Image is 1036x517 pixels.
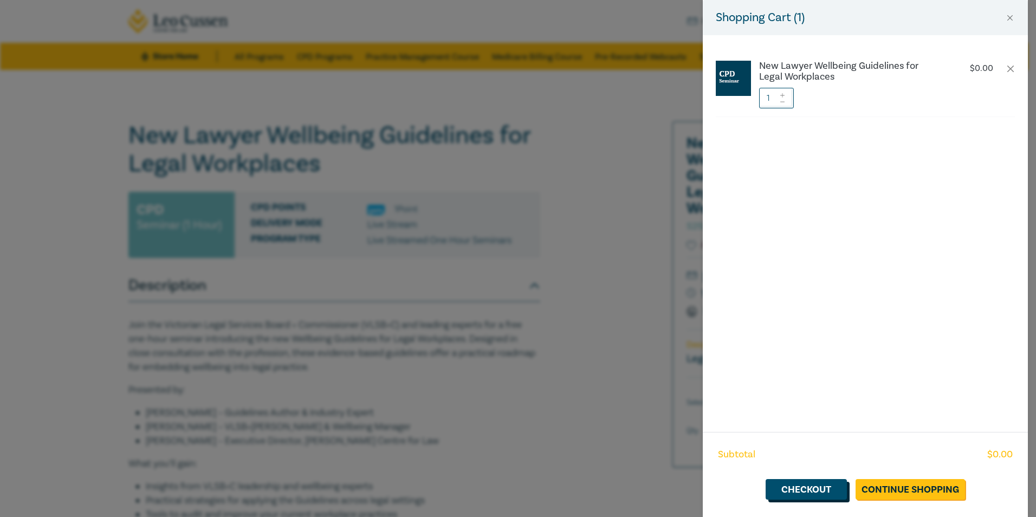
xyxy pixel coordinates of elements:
[766,479,847,500] a: Checkout
[718,448,755,462] span: Subtotal
[970,63,993,74] p: $ 0.00
[856,479,965,500] a: Continue Shopping
[987,448,1013,462] span: $ 0.00
[759,88,794,108] input: 1
[759,61,939,82] a: New Lawyer Wellbeing Guidelines for Legal Workplaces
[716,9,805,27] h5: Shopping Cart ( 1 )
[1005,13,1015,23] button: Close
[716,61,751,96] img: CPD%20Seminar.jpg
